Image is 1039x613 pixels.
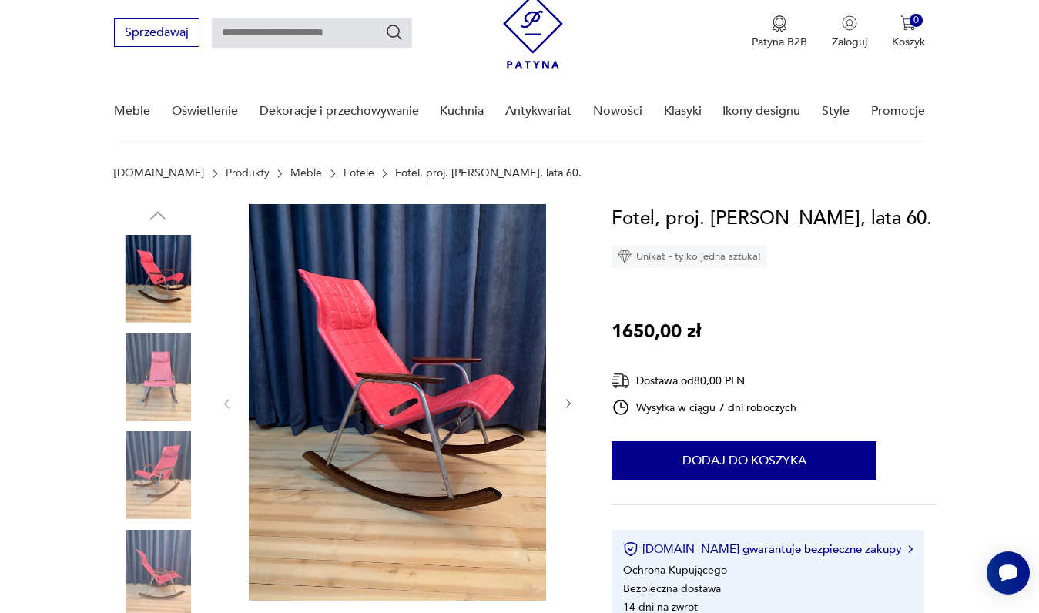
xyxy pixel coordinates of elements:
[395,167,582,179] p: Fotel, proj. [PERSON_NAME], lata 60.
[114,167,204,179] a: [DOMAIN_NAME]
[892,35,925,49] p: Koszyk
[114,431,202,519] img: Zdjęcie produktu Fotel, proj. Takeshi Nii, lata 60.
[612,317,701,347] p: 1650,00 zł
[832,35,867,49] p: Zaloguj
[842,15,857,31] img: Ikonka użytkownika
[612,245,767,268] div: Unikat - tylko jedna sztuka!
[249,204,546,601] img: Zdjęcie produktu Fotel, proj. Takeshi Nii, lata 60.
[290,167,322,179] a: Meble
[612,204,932,233] h1: Fotel, proj. [PERSON_NAME], lata 60.
[385,23,404,42] button: Szukaj
[623,581,721,596] li: Bezpieczna dostawa
[344,167,374,179] a: Fotele
[987,551,1030,595] iframe: Smartsupp widget button
[593,82,642,141] a: Nowości
[871,82,925,141] a: Promocje
[752,35,807,49] p: Patyna B2B
[908,545,913,553] img: Ikona strzałki w prawo
[722,82,800,141] a: Ikony designu
[910,14,923,27] div: 0
[505,82,571,141] a: Antykwariat
[623,541,912,557] button: [DOMAIN_NAME] gwarantuje bezpieczne zakupy
[623,541,638,557] img: Ikona certyfikatu
[440,82,484,141] a: Kuchnia
[612,371,796,390] div: Dostawa od 80,00 PLN
[772,15,787,32] img: Ikona medalu
[752,15,807,49] a: Ikona medaluPatyna B2B
[114,333,202,421] img: Zdjęcie produktu Fotel, proj. Takeshi Nii, lata 60.
[612,398,796,417] div: Wysyłka w ciągu 7 dni roboczych
[612,371,630,390] img: Ikona dostawy
[892,15,925,49] button: 0Koszyk
[832,15,867,49] button: Zaloguj
[623,563,727,578] li: Ochrona Kupującego
[172,82,238,141] a: Oświetlenie
[114,18,199,47] button: Sprzedawaj
[900,15,916,31] img: Ikona koszyka
[114,28,199,39] a: Sprzedawaj
[260,82,419,141] a: Dekoracje i przechowywanie
[664,82,702,141] a: Klasyki
[612,441,876,480] button: Dodaj do koszyka
[822,82,850,141] a: Style
[114,235,202,323] img: Zdjęcie produktu Fotel, proj. Takeshi Nii, lata 60.
[226,167,270,179] a: Produkty
[618,250,632,263] img: Ikona diamentu
[752,15,807,49] button: Patyna B2B
[114,82,150,141] a: Meble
